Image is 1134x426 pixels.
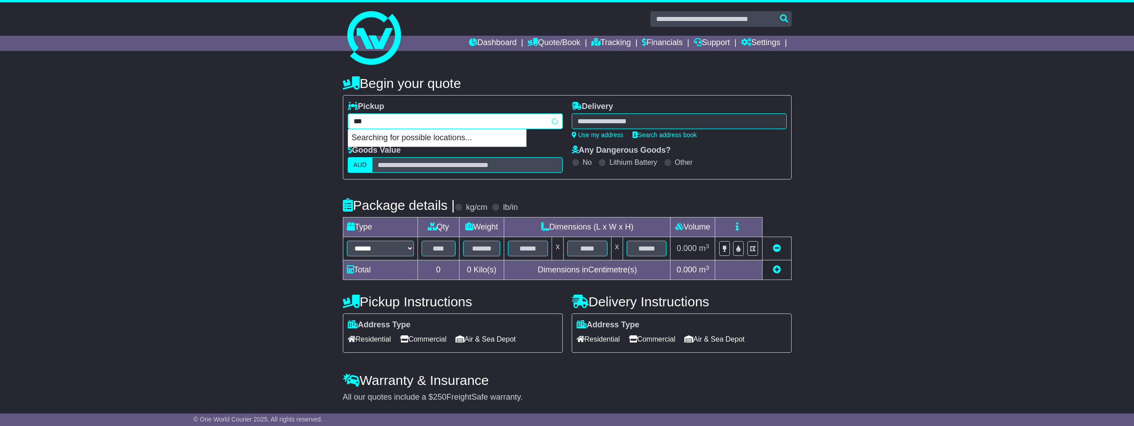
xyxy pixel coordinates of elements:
td: x [611,237,623,260]
label: Goods Value [348,146,401,155]
label: Pickup [348,102,384,112]
h4: Warranty & Insurance [343,373,792,388]
label: Delivery [572,102,613,112]
span: © One World Courier 2025. All rights reserved. [194,416,323,423]
span: 250 [433,393,447,401]
p: Searching for possible locations... [348,129,526,146]
h4: Pickup Instructions [343,294,563,309]
span: 0.000 [677,244,697,253]
a: Quote/Book [527,36,580,51]
label: Address Type [577,320,640,330]
td: Dimensions (L x W x H) [504,217,670,237]
td: 0 [417,260,459,280]
td: Qty [417,217,459,237]
label: AUD [348,157,373,173]
span: Commercial [400,332,447,346]
span: Residential [577,332,620,346]
td: Dimensions in Centimetre(s) [504,260,670,280]
a: Financials [642,36,683,51]
td: Volume [670,217,715,237]
span: Commercial [629,332,675,346]
span: Air & Sea Depot [455,332,516,346]
td: x [552,237,564,260]
label: Any Dangerous Goods? [572,146,671,155]
h4: Begin your quote [343,76,792,91]
span: m [699,265,709,274]
a: Search address book [632,131,697,138]
label: Other [675,158,693,167]
typeahead: Please provide city [348,113,563,129]
a: Remove this item [773,244,781,253]
a: Support [694,36,730,51]
span: 0 [467,265,471,274]
td: Total [343,260,417,280]
label: kg/cm [466,203,487,213]
span: 0.000 [677,265,697,274]
span: m [699,244,709,253]
td: Kilo(s) [459,260,504,280]
label: lb/in [503,203,518,213]
td: Type [343,217,417,237]
a: Dashboard [469,36,517,51]
td: Weight [459,217,504,237]
sup: 3 [706,264,709,271]
h4: Package details | [343,198,455,213]
a: Add new item [773,265,781,274]
label: Address Type [348,320,411,330]
sup: 3 [706,243,709,250]
div: All our quotes include a $ FreightSafe warranty. [343,393,792,402]
a: Use my address [572,131,624,138]
label: No [583,158,592,167]
span: Air & Sea Depot [684,332,745,346]
a: Settings [741,36,780,51]
span: Residential [348,332,391,346]
label: Lithium Battery [609,158,657,167]
a: Tracking [591,36,631,51]
h4: Delivery Instructions [572,294,792,309]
